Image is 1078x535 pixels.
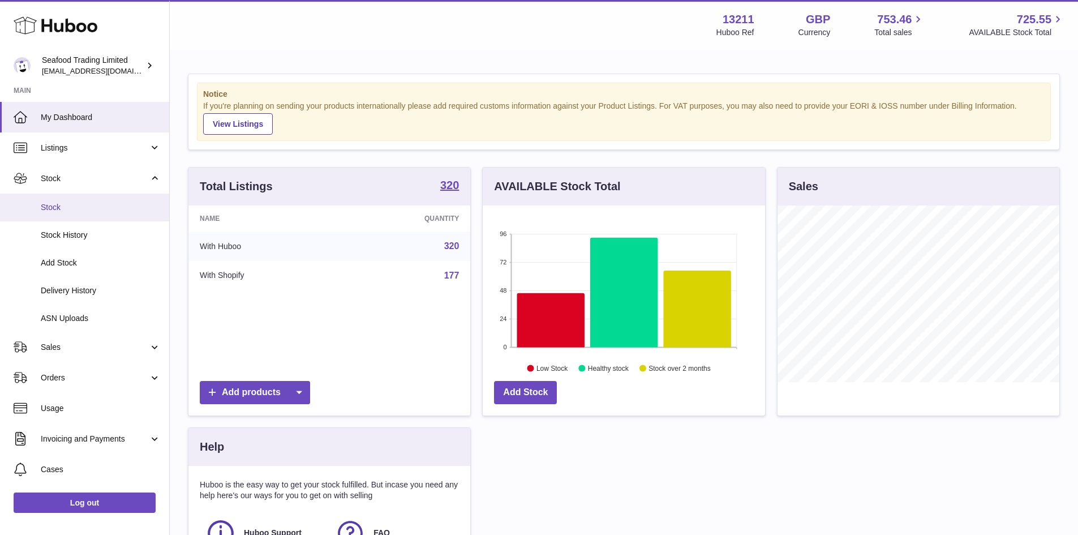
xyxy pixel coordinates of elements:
div: Huboo Ref [716,27,754,38]
a: 177 [444,271,459,280]
span: Listings [41,143,149,153]
a: 725.55 AVAILABLE Stock Total [969,12,1064,38]
text: 96 [500,230,507,237]
span: Orders [41,373,149,383]
img: online@rickstein.com [14,57,31,74]
strong: Notice [203,89,1045,100]
a: Add products [200,381,310,404]
span: Invoicing and Payments [41,434,149,444]
a: View Listings [203,113,273,135]
span: AVAILABLE Stock Total [969,27,1064,38]
text: 48 [500,287,507,294]
span: Cases [41,464,161,475]
span: Stock [41,202,161,213]
text: Low Stock [536,364,568,372]
text: 0 [504,344,507,350]
a: Log out [14,493,156,513]
span: Total sales [874,27,925,38]
h3: Total Listings [200,179,273,194]
h3: Sales [789,179,818,194]
span: My Dashboard [41,112,161,123]
div: Currency [798,27,831,38]
span: Sales [41,342,149,353]
span: 725.55 [1017,12,1051,27]
a: 320 [444,241,459,251]
p: Huboo is the easy way to get your stock fulfilled. But incase you need any help here's our ways f... [200,480,459,501]
strong: 320 [440,179,459,191]
text: Healthy stock [588,364,629,372]
a: 320 [440,179,459,193]
span: Usage [41,403,161,414]
text: Stock over 2 months [649,364,711,372]
span: Stock [41,173,149,184]
span: Stock History [41,230,161,241]
td: With Huboo [188,232,341,261]
span: Add Stock [41,258,161,268]
div: If you're planning on sending your products internationally please add required customs informati... [203,101,1045,135]
strong: GBP [806,12,830,27]
text: 72 [500,259,507,266]
a: Add Stock [494,381,557,404]
th: Name [188,206,341,232]
td: With Shopify [188,261,341,290]
div: Seafood Trading Limited [42,55,144,76]
th: Quantity [341,206,471,232]
h3: Help [200,439,224,455]
span: Delivery History [41,285,161,296]
a: 753.46 Total sales [874,12,925,38]
span: 753.46 [877,12,912,27]
span: ASN Uploads [41,313,161,324]
span: [EMAIL_ADDRESS][DOMAIN_NAME] [42,66,166,75]
text: 24 [500,315,507,322]
h3: AVAILABLE Stock Total [494,179,620,194]
strong: 13211 [723,12,754,27]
